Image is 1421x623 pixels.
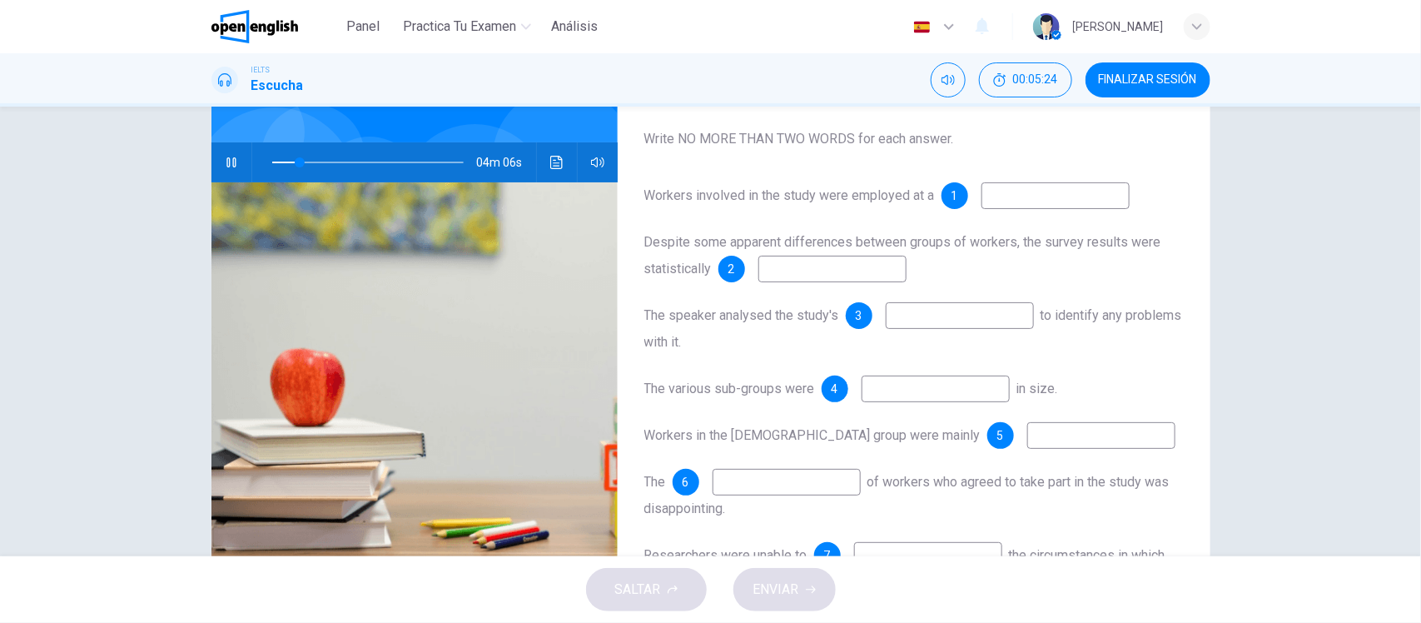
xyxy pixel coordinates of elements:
[931,62,966,97] div: Silenciar
[644,474,1170,516] span: of workers who agreed to take part in the study was disappointing.
[644,381,815,396] span: The various sub-groups were
[1099,73,1197,87] span: FINALIZAR SESIÓN
[979,62,1072,97] button: 00:05:24
[1073,17,1164,37] div: [PERSON_NAME]
[1013,73,1058,87] span: 00:05:24
[644,474,666,490] span: The
[824,550,831,561] span: 7
[544,12,604,42] button: Análisis
[1033,13,1060,40] img: Profile picture
[336,12,390,42] button: Panel
[832,383,838,395] span: 4
[403,17,516,37] span: Practica tu examen
[644,307,839,323] span: The speaker analysed the study's
[211,182,618,588] img: Job Satisfaction Study
[251,76,304,96] h1: Escucha
[1016,381,1058,396] span: in size.
[211,10,299,43] img: OpenEnglish logo
[346,17,380,37] span: Panel
[912,21,932,33] img: es
[856,310,862,321] span: 3
[644,187,935,203] span: Workers involved in the study were employed at a
[251,64,271,76] span: IELTS
[644,547,807,563] span: Researchers were unable to
[1086,62,1210,97] button: FINALIZAR SESIÓN
[644,427,981,443] span: Workers in the [DEMOGRAPHIC_DATA] group were mainly
[979,62,1072,97] div: Ocultar
[544,142,570,182] button: Haz clic para ver la transcripción del audio
[683,476,689,488] span: 6
[477,142,536,182] span: 04m 06s
[211,10,337,43] a: OpenEnglish logo
[997,430,1004,441] span: 5
[644,234,1161,277] span: Despite some apparent differences between groups of workers, the survey results were statistically
[728,263,735,275] span: 2
[396,12,538,42] button: Practica tu examen
[551,17,598,37] span: Análisis
[951,190,958,202] span: 1
[644,89,1184,149] span: Complete the sentences below Write NO MORE THAN TWO WORDS for each answer.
